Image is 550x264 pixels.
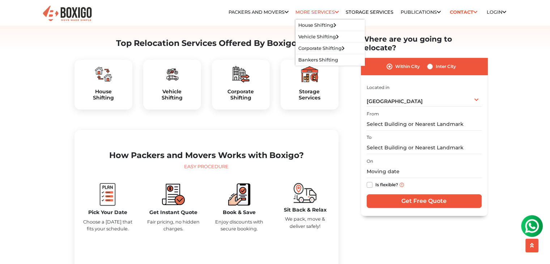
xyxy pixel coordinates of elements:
[7,7,22,22] img: whatsapp-icon.svg
[400,183,404,187] img: info
[80,150,333,160] h2: How Packers and Movers Works with Boxigo?
[448,7,480,18] a: Contact
[286,89,333,101] a: StorageServices
[436,62,456,71] label: Inter City
[298,22,336,28] a: House Shifting
[367,118,482,131] input: Select Building or Nearest Landmark
[146,218,201,232] p: Fair pricing, no hidden charges.
[298,34,339,39] a: Vehicle Shifting
[80,209,135,216] h5: Pick Your Date
[146,209,201,216] h5: Get Instant Quote
[163,65,181,83] img: boxigo_packers_and_movers_plan
[96,183,119,206] img: boxigo_packers_and_movers_plan
[367,141,482,154] input: Select Building or Nearest Landmark
[149,89,195,101] a: VehicleShifting
[278,207,333,213] h5: Sit Back & Relax
[367,111,379,117] label: From
[232,65,250,83] img: boxigo_packers_and_movers_plan
[80,89,127,101] h5: House Shifting
[375,180,398,188] label: Is flexible?
[298,57,338,63] a: Bankers Shifting
[286,89,333,101] h5: Storage Services
[361,35,487,52] h2: Where are you going to relocate?
[80,89,127,101] a: HouseShifting
[298,46,345,51] a: Corporate Shifting
[218,89,264,101] a: CorporateShifting
[367,194,482,208] input: Get Free Quote
[367,84,389,91] label: Located in
[212,209,267,216] h5: Book & Save
[294,183,316,203] img: boxigo_packers_and_movers_move
[346,9,393,15] a: Storage Services
[301,65,318,83] img: boxigo_packers_and_movers_plan
[395,62,420,71] label: Within City
[95,65,112,83] img: boxigo_packers_and_movers_plan
[525,239,538,252] button: scroll up
[212,218,267,232] p: Enjoy discounts with secure booking.
[228,183,251,206] img: boxigo_packers_and_movers_book
[149,89,195,101] h5: Vehicle Shifting
[42,5,93,22] img: Boxigo
[295,9,339,15] a: More services
[487,9,506,15] a: Login
[229,9,289,15] a: Packers and Movers
[80,218,135,232] p: Choose a [DATE] that fits your schedule.
[218,89,264,101] h5: Corporate Shifting
[162,183,185,206] img: boxigo_packers_and_movers_compare
[74,38,338,48] h2: Top Relocation Services Offered By Boxigo
[367,158,373,165] label: On
[367,134,372,141] label: To
[367,165,482,178] input: Moving date
[80,163,333,170] div: Easy Procedure
[401,9,441,15] a: Publications
[367,98,423,105] span: [GEOGRAPHIC_DATA]
[278,216,333,229] p: We pack, move & deliver safely!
